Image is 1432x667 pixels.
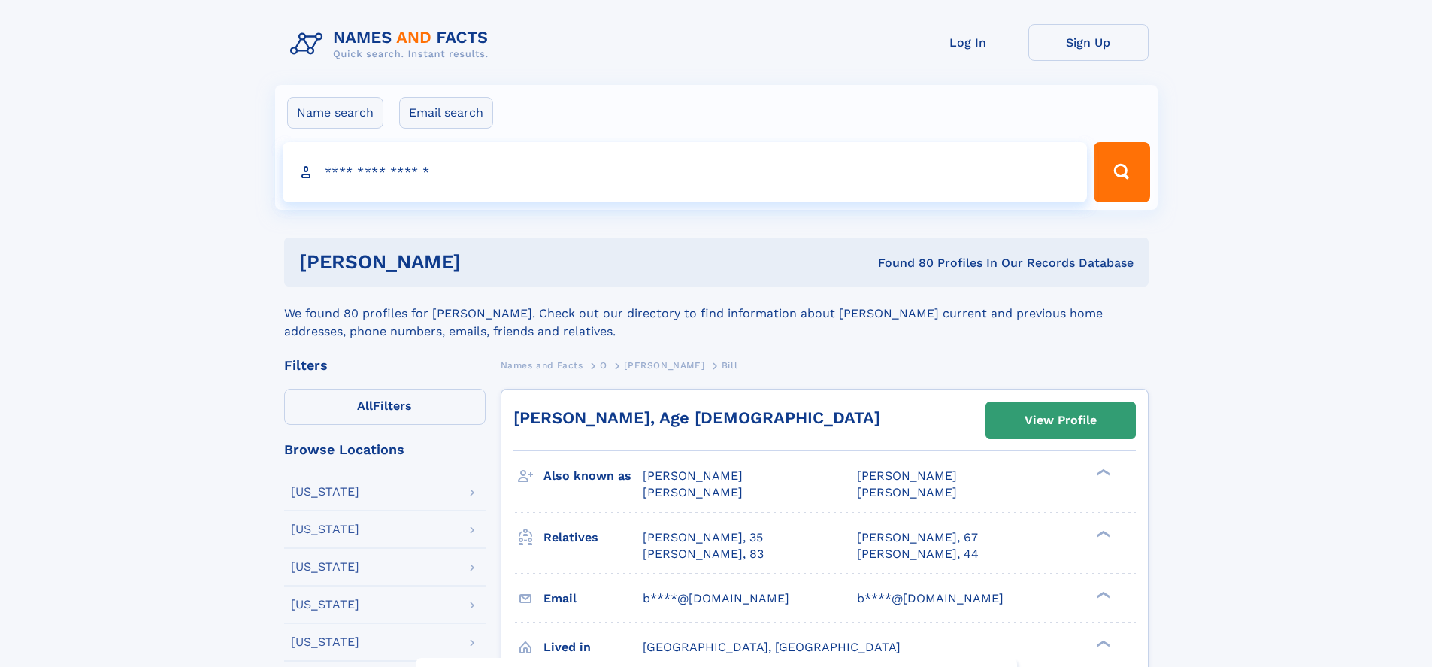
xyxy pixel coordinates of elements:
[543,635,643,660] h3: Lived in
[643,546,764,562] a: [PERSON_NAME], 83
[543,463,643,489] h3: Also known as
[669,255,1134,271] div: Found 80 Profiles In Our Records Database
[624,356,704,374] a: [PERSON_NAME]
[1093,529,1111,538] div: ❯
[908,24,1028,61] a: Log In
[287,97,383,129] label: Name search
[543,525,643,550] h3: Relatives
[283,142,1088,202] input: search input
[543,586,643,611] h3: Email
[1028,24,1149,61] a: Sign Up
[291,636,359,648] div: [US_STATE]
[857,485,957,499] span: [PERSON_NAME]
[643,640,901,654] span: [GEOGRAPHIC_DATA], [GEOGRAPHIC_DATA]
[291,523,359,535] div: [US_STATE]
[284,389,486,425] label: Filters
[1094,142,1149,202] button: Search Button
[284,287,1149,341] div: We found 80 profiles for [PERSON_NAME]. Check out our directory to find information about [PERSON...
[857,468,957,483] span: [PERSON_NAME]
[643,485,743,499] span: [PERSON_NAME]
[600,360,607,371] span: O
[513,408,880,427] a: [PERSON_NAME], Age [DEMOGRAPHIC_DATA]
[722,360,737,371] span: Bill
[643,468,743,483] span: [PERSON_NAME]
[299,253,670,271] h1: [PERSON_NAME]
[291,599,359,611] div: [US_STATE]
[1025,403,1097,438] div: View Profile
[399,97,493,129] label: Email search
[291,561,359,573] div: [US_STATE]
[284,443,486,456] div: Browse Locations
[284,24,501,65] img: Logo Names and Facts
[284,359,486,372] div: Filters
[986,402,1135,438] a: View Profile
[1093,638,1111,648] div: ❯
[291,486,359,498] div: [US_STATE]
[624,360,704,371] span: [PERSON_NAME]
[357,399,373,413] span: All
[501,356,583,374] a: Names and Facts
[643,529,763,546] a: [PERSON_NAME], 35
[600,356,607,374] a: O
[1093,590,1111,599] div: ❯
[857,529,978,546] a: [PERSON_NAME], 67
[1093,468,1111,478] div: ❯
[857,546,979,562] a: [PERSON_NAME], 44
